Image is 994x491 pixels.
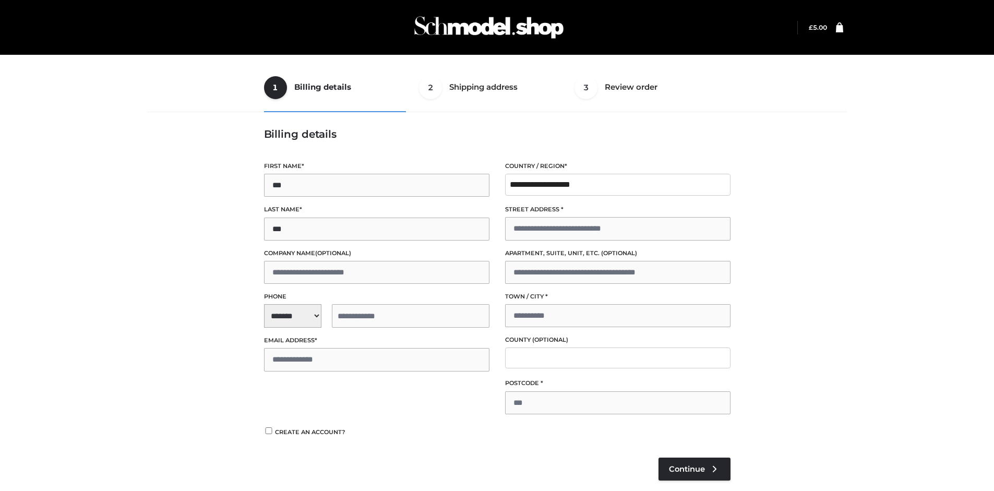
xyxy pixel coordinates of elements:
[505,292,730,302] label: Town / City
[505,248,730,258] label: Apartment, suite, unit, etc.
[275,428,345,436] span: Create an account?
[505,205,730,214] label: Street address
[601,249,637,257] span: (optional)
[411,7,567,48] img: Schmodel Admin 964
[264,128,730,140] h3: Billing details
[264,427,273,434] input: Create an account?
[809,23,813,31] span: £
[315,249,351,257] span: (optional)
[264,205,489,214] label: Last name
[809,23,827,31] a: £5.00
[532,336,568,343] span: (optional)
[658,458,730,481] a: Continue
[505,161,730,171] label: Country / Region
[264,248,489,258] label: Company name
[264,336,489,345] label: Email address
[264,161,489,171] label: First name
[809,23,827,31] bdi: 5.00
[505,378,730,388] label: Postcode
[264,292,489,302] label: Phone
[669,464,705,474] span: Continue
[505,335,730,345] label: County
